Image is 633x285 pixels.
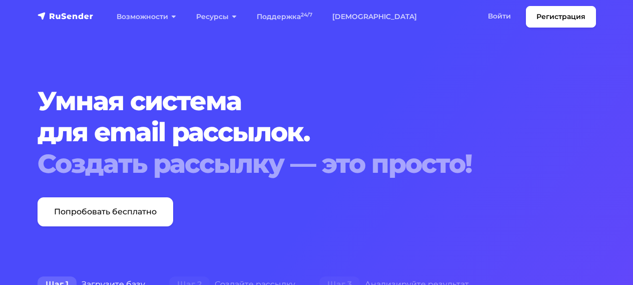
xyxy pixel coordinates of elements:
a: Войти [478,6,521,27]
a: Регистрация [526,6,596,28]
a: Поддержка24/7 [247,7,322,27]
a: Возможности [107,7,186,27]
a: Попробовать бесплатно [38,197,173,226]
sup: 24/7 [301,12,312,18]
a: Ресурсы [186,7,247,27]
div: Создать рассылку — это просто! [38,148,596,179]
h1: Умная система для email рассылок. [38,86,596,179]
img: RuSender [38,11,94,21]
a: [DEMOGRAPHIC_DATA] [322,7,427,27]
